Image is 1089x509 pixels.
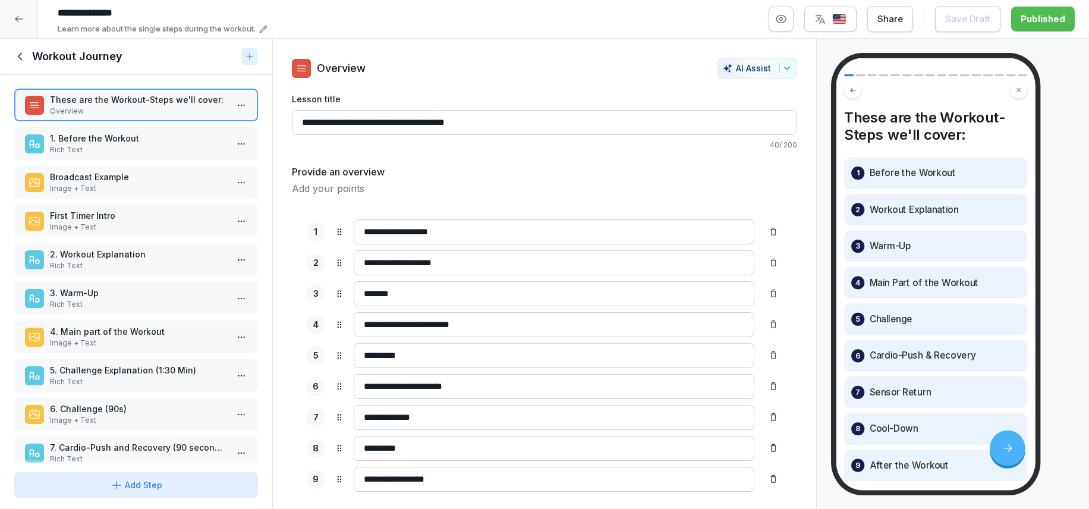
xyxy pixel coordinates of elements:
[50,415,227,426] p: Image + Text
[870,277,978,288] p: Main Part of the Workout
[14,436,258,469] div: 7. Cardio-Push and Recovery (90 seconds)Rich Text
[292,93,797,105] label: Lesson title
[50,325,227,338] p: 4. Main part of the Workout
[870,350,975,362] p: Cardio-Push & Recovery
[50,144,227,155] p: Rich Text
[870,240,911,252] p: Warm-Up
[50,248,227,260] p: 2. Workout Explanation
[313,287,319,301] p: 3
[855,313,860,325] p: 5
[832,14,846,25] img: us.svg
[50,209,227,222] p: First Timer Intro
[14,243,258,276] div: 2. Workout ExplanationRich Text
[1021,12,1065,26] div: Published
[935,6,1000,32] button: Save Draft
[50,260,227,271] p: Rich Text
[870,423,918,435] p: Cool-Down
[50,222,227,232] p: Image + Text
[855,387,860,398] p: 7
[313,318,319,332] p: 4
[14,398,258,431] div: 6. Challenge (90s)Image + Text
[313,473,319,486] p: 9
[870,167,956,179] p: Before the Workout
[50,132,227,144] p: 1. Before the Workout
[855,277,861,288] p: 4
[14,359,258,392] div: 5. Challenge Explanation (1:30 Min)Rich Text
[14,89,258,121] div: These are the Workout-Steps we'll cover:Overview
[313,380,319,394] p: 6
[32,49,122,64] h1: Workout Journey
[14,127,258,160] div: 1. Before the WorkoutRich Text
[50,364,227,376] p: 5. Challenge Explanation (1:30 Min)
[317,60,366,76] p: Overview
[14,205,258,237] div: First Timer IntroImage + Text
[870,459,949,471] p: After the Workout
[292,140,797,150] p: 40 / 200
[50,299,227,310] p: Rich Text
[50,183,227,194] p: Image + Text
[50,403,227,415] p: 6. Challenge (90s)
[313,256,319,270] p: 2
[50,441,227,454] p: 7. Cardio-Push and Recovery (90 seconds)
[50,287,227,299] p: 3. Warm-Up
[313,411,319,425] p: 7
[50,106,227,117] p: Overview
[855,350,861,362] p: 6
[877,12,903,26] div: Share
[855,203,860,215] p: 2
[14,282,258,315] div: 3. Warm-UpRich Text
[870,203,958,215] p: Workout Explanation
[870,387,931,398] p: Sensor Return
[292,181,797,196] p: Add your points
[14,321,258,353] div: 4. Main part of the WorkoutImage + Text
[50,93,227,106] p: These are the Workout-Steps we'll cover:
[855,459,861,471] p: 9
[50,454,227,464] p: Rich Text
[14,166,258,199] div: Broadcast ExampleImage + Text
[857,167,860,179] p: 1
[58,23,256,35] p: Learn more about the single steps during the workout.
[314,225,317,239] p: 1
[855,423,861,435] p: 8
[844,109,1027,143] h4: These are the Workout-Steps we'll cover:
[292,165,385,179] h5: Provide an overview
[867,6,913,32] button: Share
[870,313,912,325] p: Challenge
[50,376,227,387] p: Rich Text
[313,442,319,455] p: 8
[50,171,227,183] p: Broadcast Example
[313,349,319,363] p: 5
[723,63,792,73] div: AI Assist
[717,58,797,78] button: AI Assist
[1011,7,1075,32] button: Published
[50,338,227,348] p: Image + Text
[14,472,258,498] button: Add Step
[855,240,860,252] p: 3
[111,479,162,491] div: Add Step
[945,12,990,26] div: Save Draft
